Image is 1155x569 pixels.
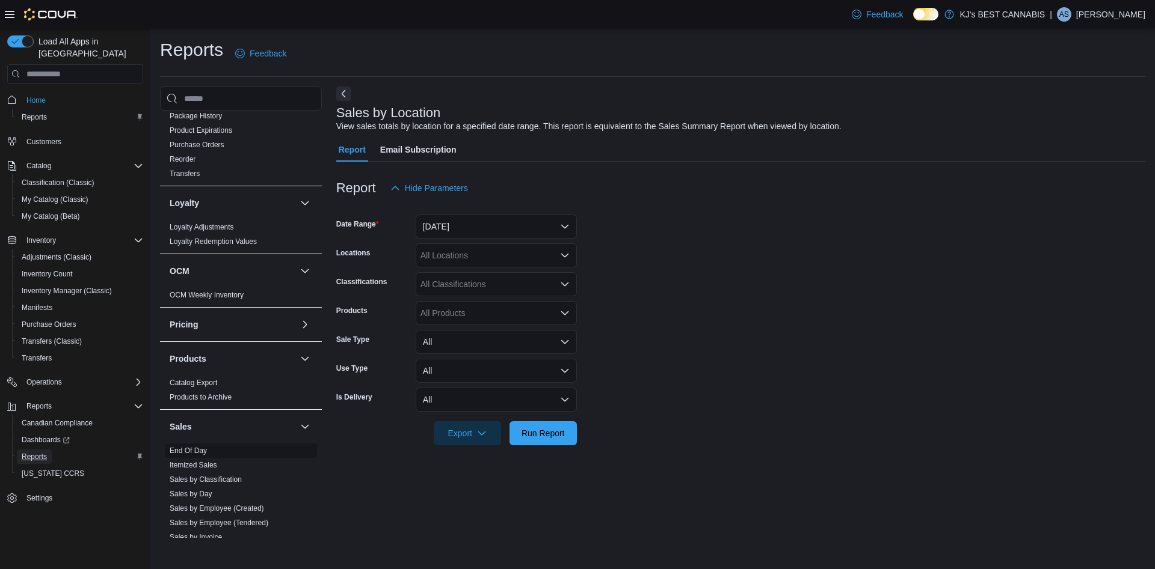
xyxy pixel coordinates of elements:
[2,91,148,108] button: Home
[17,416,143,430] span: Canadian Compliance
[12,448,148,465] button: Reports
[17,192,143,207] span: My Catalog (Classic)
[1076,7,1145,22] p: [PERSON_NAME]
[170,155,196,163] a: Reorder
[170,126,232,135] a: Product Expirations
[12,208,148,225] button: My Catalog (Beta)
[170,378,217,388] span: Catalog Export
[7,86,143,538] nav: Complex example
[22,159,143,173] span: Catalog
[441,421,494,445] span: Export
[160,376,322,409] div: Products
[170,392,232,402] span: Products to Archive
[170,318,198,330] h3: Pricing
[170,140,224,150] span: Purchase Orders
[416,388,577,412] button: All
[170,475,242,484] span: Sales by Classification
[12,249,148,266] button: Adjustments (Classic)
[17,416,97,430] a: Canadian Compliance
[336,364,368,373] label: Use Type
[336,335,369,344] label: Sale Type
[913,8,938,20] input: Dark Mode
[170,265,189,277] h3: OCM
[336,306,368,315] label: Products
[160,38,223,62] h1: Reports
[336,181,376,195] h3: Report
[22,211,80,221] span: My Catalog (Beta)
[416,215,577,239] button: [DATE]
[22,490,143,505] span: Settings
[170,446,207,455] span: End Of Day
[22,375,143,389] span: Operations
[2,374,148,391] button: Operations
[250,47,286,59] span: Feedback
[22,252,91,262] span: Adjustments (Classic)
[170,169,200,178] a: Transfers
[26,236,56,245] span: Inventory
[336,248,371,258] label: Locations
[386,176,473,200] button: Hide Parameters
[170,421,295,433] button: Sales
[17,250,143,264] span: Adjustments (Classic)
[2,133,148,150] button: Customers
[2,398,148,415] button: Reports
[170,379,217,387] a: Catalog Export
[22,269,73,279] span: Inventory Count
[17,334,87,348] a: Transfers (Classic)
[170,489,212,499] span: Sales by Day
[336,120,842,133] div: View sales totals by location for a specified date range. This report is equivalent to the Sales ...
[434,421,501,445] button: Export
[170,353,206,365] h3: Products
[22,320,76,329] span: Purchase Orders
[336,87,351,101] button: Next
[298,351,312,366] button: Products
[17,334,143,348] span: Transfers (Classic)
[866,8,903,20] span: Feedback
[22,286,112,296] span: Inventory Manager (Classic)
[298,419,312,434] button: Sales
[170,353,295,365] button: Products
[22,353,52,363] span: Transfers
[22,159,56,173] button: Catalog
[17,284,143,298] span: Inventory Manager (Classic)
[12,415,148,431] button: Canadian Compliance
[160,288,322,307] div: OCM
[12,109,148,126] button: Reports
[170,533,222,541] a: Sales by Invoice
[1059,7,1069,22] span: AS
[22,93,51,108] a: Home
[17,110,143,124] span: Reports
[170,237,257,246] span: Loyalty Redemption Values
[160,220,322,254] div: Loyalty
[22,303,52,312] span: Manifests
[170,265,295,277] button: OCM
[416,330,577,354] button: All
[510,421,577,445] button: Run Report
[26,96,46,105] span: Home
[17,317,143,332] span: Purchase Orders
[2,157,148,174] button: Catalog
[170,169,200,178] span: Transfers
[17,466,89,481] a: [US_STATE] CCRS
[26,401,52,411] span: Reports
[339,138,366,162] span: Report
[170,237,257,246] a: Loyalty Redemption Values
[170,112,222,120] a: Package History
[380,138,457,162] span: Email Subscription
[170,504,264,513] span: Sales by Employee (Created)
[12,333,148,350] button: Transfers (Classic)
[17,300,57,315] a: Manifests
[17,433,143,447] span: Dashboards
[522,427,565,439] span: Run Report
[17,449,143,464] span: Reports
[170,222,234,232] span: Loyalty Adjustments
[22,233,143,248] span: Inventory
[17,267,143,281] span: Inventory Count
[298,264,312,278] button: OCM
[34,35,143,59] span: Load All Apps in [GEOGRAPHIC_DATA]
[170,290,244,300] span: OCM Weekly Inventory
[17,209,85,224] a: My Catalog (Beta)
[17,351,57,365] a: Transfers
